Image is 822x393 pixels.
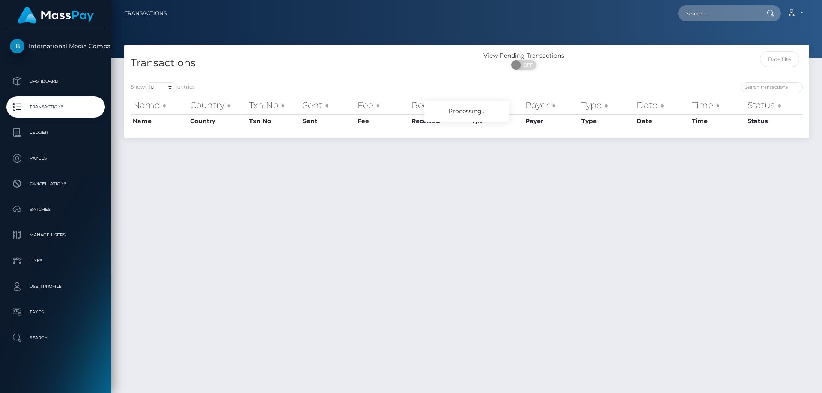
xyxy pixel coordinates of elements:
th: Fee [355,114,409,128]
input: Search transactions [741,82,803,92]
h4: Transactions [131,56,460,71]
img: MassPay Logo [18,7,94,24]
div: View Pending Transactions [467,51,581,60]
th: Txn No [247,97,301,114]
p: Links [10,254,101,267]
th: Payer [523,97,579,114]
th: Status [745,97,803,114]
a: Payees [6,148,105,169]
th: Date [634,97,690,114]
th: Received [409,114,470,128]
p: Transactions [10,100,101,113]
th: Received [409,97,470,114]
th: Date [634,114,690,128]
a: User Profile [6,276,105,297]
th: Country [188,114,247,128]
a: Batches [6,199,105,220]
input: Date filter [760,51,800,67]
p: Taxes [10,306,101,319]
span: International Media Company BV [6,42,105,50]
p: Payees [10,152,101,165]
th: Sent [301,114,355,128]
p: Cancellations [10,177,101,190]
p: User Profile [10,280,101,293]
select: Showentries [145,82,177,92]
a: Transactions [125,4,167,22]
a: Dashboard [6,71,105,92]
th: F/X [470,97,523,114]
input: Search... [678,5,759,21]
th: Status [745,114,803,128]
a: Ledger [6,122,105,143]
th: Sent [301,97,355,114]
a: Search [6,327,105,349]
p: Ledger [10,126,101,139]
p: Search [10,331,101,344]
p: Dashboard [10,75,101,88]
th: Type [579,97,634,114]
span: OFF [516,60,537,70]
th: Name [131,97,188,114]
div: Processing... [424,101,509,122]
a: Taxes [6,301,105,323]
th: Fee [355,97,409,114]
th: Country [188,97,247,114]
a: Cancellations [6,173,105,195]
th: Name [131,114,188,128]
p: Batches [10,203,101,216]
th: Txn No [247,114,301,128]
th: Payer [523,114,579,128]
th: Time [690,114,745,128]
p: Manage Users [10,229,101,242]
label: Show entries [131,82,195,92]
img: International Media Company BV [10,39,24,53]
a: Manage Users [6,225,105,246]
a: Transactions [6,96,105,118]
th: Time [690,97,745,114]
th: Type [579,114,634,128]
a: Links [6,250,105,272]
